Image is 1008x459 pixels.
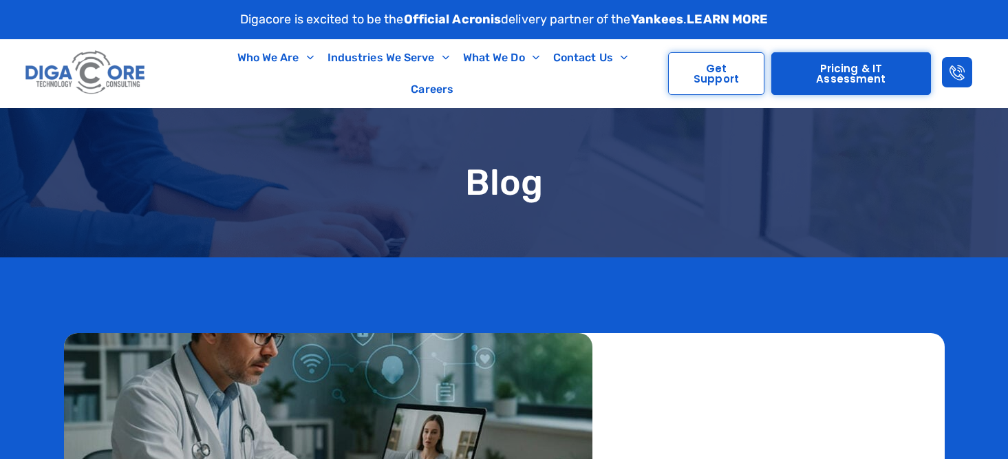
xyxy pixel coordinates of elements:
a: Careers [404,74,460,105]
a: Who We Are [230,42,321,74]
strong: Yankees [631,12,684,27]
img: Digacore logo 1 [22,46,149,100]
strong: Official Acronis [404,12,502,27]
a: Contact Us [546,42,634,74]
a: What We Do [456,42,546,74]
a: Industries We Serve [321,42,456,74]
span: Pricing & IT Assessment [786,63,917,84]
p: Digacore is excited to be the delivery partner of the . [240,10,769,29]
nav: Menu [203,42,661,105]
h1: Blog [64,163,945,202]
a: Pricing & IT Assessment [771,52,932,95]
span: Get Support [683,63,749,84]
a: LEARN MORE [687,12,768,27]
a: Get Support [668,52,764,95]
